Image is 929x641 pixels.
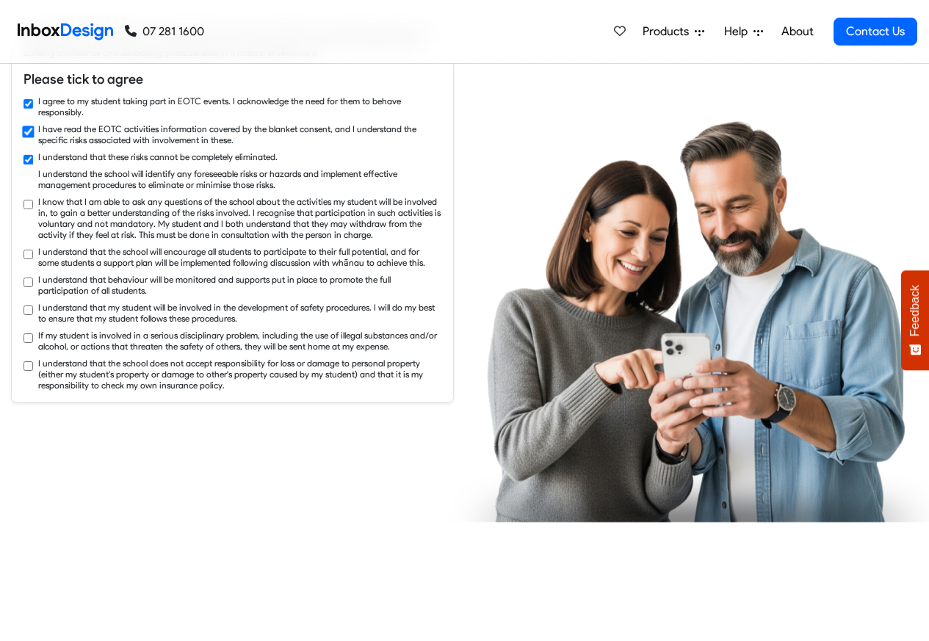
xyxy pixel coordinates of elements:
[38,358,441,391] label: I understand that the school does not accept responsibility for loss or damage to personal proper...
[38,168,441,190] label: I understand the school will identify any foreseeable risks or hazards and implement effective ma...
[24,70,441,89] h6: Please tick to agree
[643,23,695,40] span: Products
[777,17,817,46] a: About
[724,23,753,40] span: Help
[718,17,769,46] a: Help
[834,18,917,46] a: Contact Us
[38,95,441,117] label: I agree to my student taking part in EOTC events. I acknowledge the need for them to behave respo...
[908,285,922,336] span: Feedback
[38,274,441,296] label: I understand that behaviour will be monitored and supports put in place to promote the full parti...
[38,302,441,324] label: I understand that my student will be involved in the development of safety procedures. I will do ...
[38,196,441,240] label: I know that I am able to ask any questions of the school about the activities my student will be ...
[38,123,441,145] label: I have read the EOTC activities information covered by the blanket consent, and I understand the ...
[38,330,441,352] label: If my student is involved in a serious disciplinary problem, including the use of illegal substan...
[637,17,710,46] a: Products
[125,23,204,40] a: 07 281 1600
[38,151,278,162] label: I understand that these risks cannot be completely eliminated.
[38,246,441,268] label: I understand that the school will encourage all students to participate to their full potential, ...
[901,270,929,370] button: Feedback - Show survey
